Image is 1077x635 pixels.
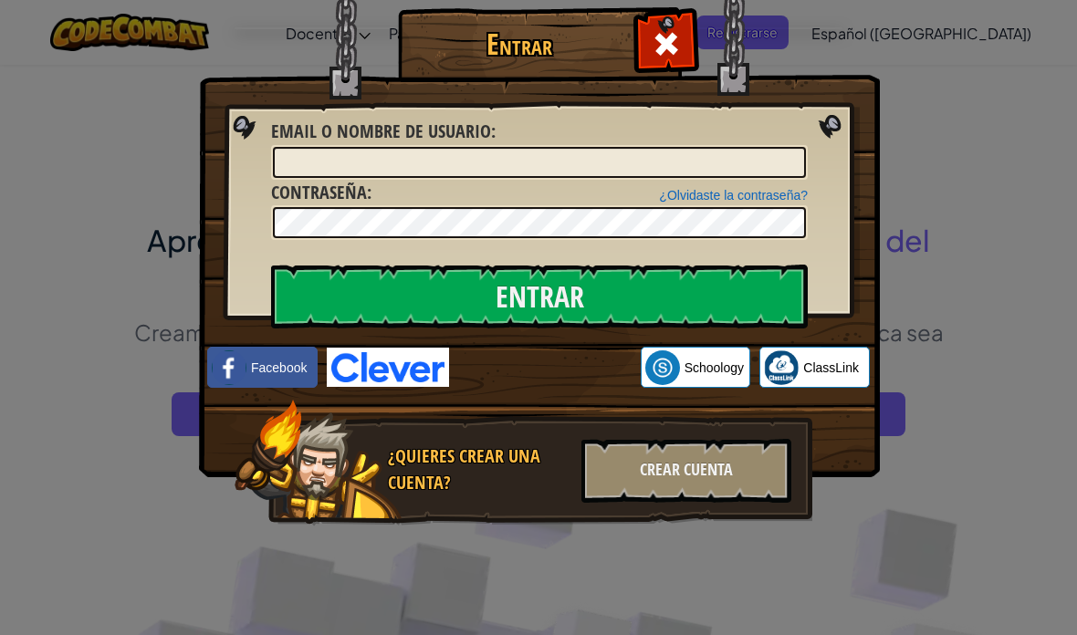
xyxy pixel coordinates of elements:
input: Entrar [271,265,808,328]
div: Crear Cuenta [581,439,791,503]
h1: Entrar [403,28,635,60]
img: facebook_small.png [212,350,246,385]
span: Email o Nombre de usuario [271,119,491,143]
div: Acceder con Google. Se abre en una pestaña nueva [458,348,632,388]
span: Facebook [251,359,307,377]
label: : [271,180,371,206]
span: Contraseña [271,180,367,204]
iframe: Diálogo de Acceder con Google [702,18,1059,295]
img: classlink-logo-small.png [764,350,799,385]
label: : [271,119,496,145]
a: ¿Olvidaste la contraseña? [659,188,808,203]
img: schoology.png [645,350,680,385]
span: Schoology [685,359,744,377]
img: clever-logo-blue.png [327,348,449,387]
span: ClassLink [803,359,859,377]
div: ¿Quieres crear una cuenta? [388,443,570,495]
iframe: Botón de Acceder con Google [449,348,641,388]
